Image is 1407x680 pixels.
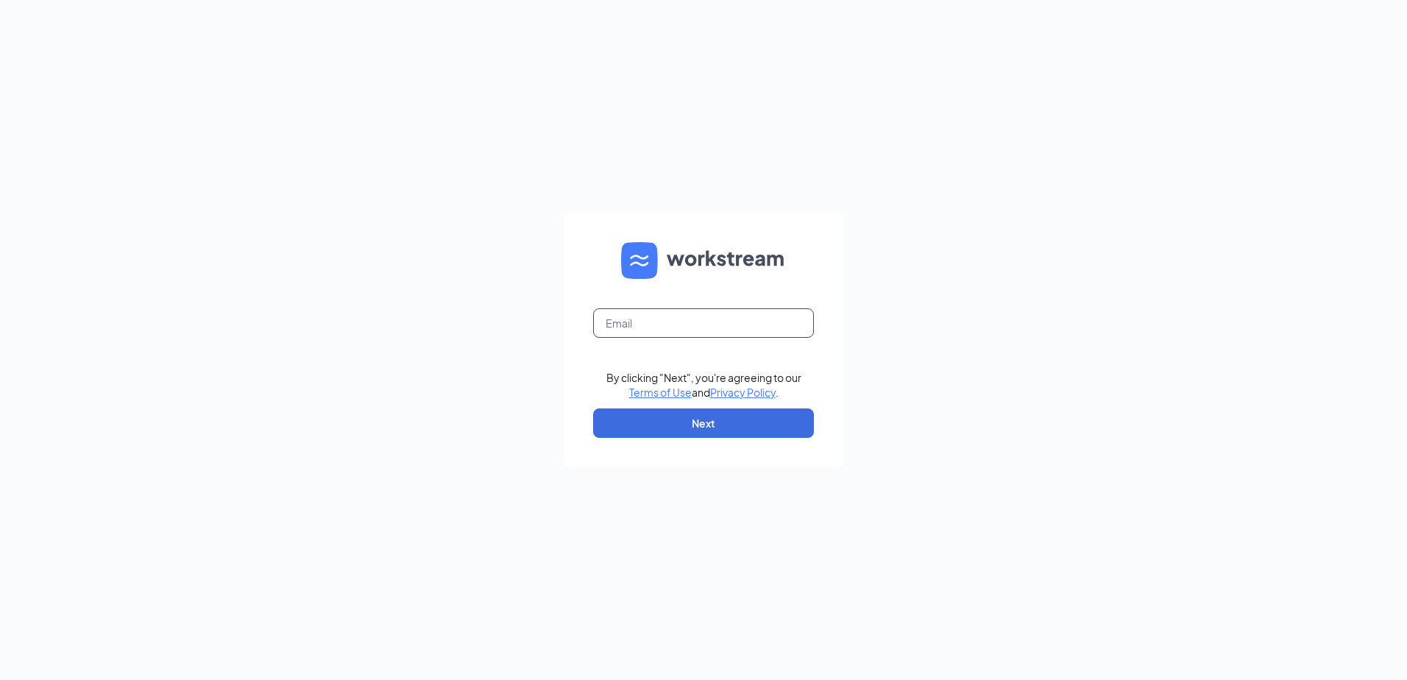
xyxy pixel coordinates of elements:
[710,386,776,399] a: Privacy Policy
[606,370,801,400] div: By clicking "Next", you're agreeing to our and .
[593,308,814,338] input: Email
[629,386,692,399] a: Terms of Use
[593,408,814,438] button: Next
[621,242,786,279] img: WS logo and Workstream text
